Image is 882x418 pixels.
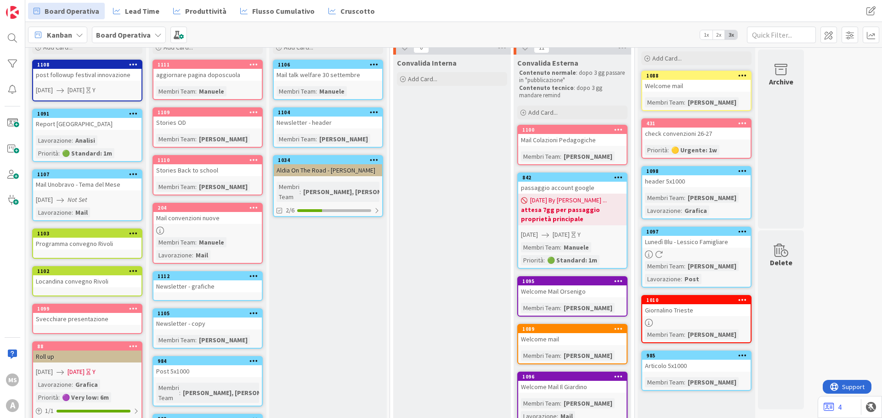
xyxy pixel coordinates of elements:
div: 1107 [37,171,141,178]
a: Cruscotto [323,3,380,19]
a: 1102Locandina convegno Rivoli [32,266,142,296]
input: Quick Filter... [747,27,816,43]
div: Welcome Mail Orsenigo [518,285,627,297]
div: 1034 [278,157,382,163]
span: [DATE] [36,85,53,95]
div: 431check convenzioni 26-27 [642,119,751,139]
div: Priorità [645,145,667,155]
div: 1095Welcome Mail Orsenigo [518,277,627,297]
div: Lavorazione [36,207,72,217]
div: Welcome Mail Il Giardino [518,381,627,393]
div: 1103Programma convegno Rivoli [33,229,141,250]
div: Newsletter - header [274,117,382,128]
div: 1097Lunedì Blu - Lessico Famigliare [642,228,751,248]
div: 1089Welcome mail [518,325,627,345]
div: 1104 [274,108,382,117]
div: 1111aggiornare pagina doposcuola [153,61,262,81]
div: Welcome mail [518,333,627,345]
div: Mail [193,250,210,260]
div: 985 [642,351,751,360]
div: 1105 [153,309,262,318]
div: 1109Stories OD [153,108,262,128]
div: Mail [73,207,90,217]
div: Manuele [561,242,591,252]
span: Lead Time [125,6,159,17]
a: 1108post followup festival innovazione[DATE][DATE]Y [32,60,142,101]
div: 1/1 [33,405,141,417]
div: [PERSON_NAME], [PERSON_NAME] [181,388,286,398]
a: 1097Lunedì Blu - Lessico FamigliareMembri Team:[PERSON_NAME]Lavorazione:Post [641,227,752,288]
span: 11 [534,42,549,53]
div: Mail Unobravo - Tema del Mese [33,178,141,190]
span: [DATE] [36,367,53,377]
div: 204 [153,204,262,212]
a: 1105Newsletter - copyMembri Team:[PERSON_NAME] [153,308,263,349]
div: 1108 [33,61,141,69]
div: 984 [153,357,262,365]
span: : [58,148,60,158]
div: 1109 [153,108,262,117]
a: 4 [824,401,842,412]
a: 1095Welcome Mail OrsenigoMembri Team:[PERSON_NAME] [517,276,628,317]
div: 984Post 5x1000 [153,357,262,377]
div: Programma convegno Rivoli [33,238,141,250]
div: 🟢 Standard: 1m [60,148,114,158]
div: Priorità [36,392,58,402]
div: Report [GEOGRAPHIC_DATA] [33,118,141,130]
div: 431 [646,120,751,127]
a: 1104Newsletter - headerMembri Team:[PERSON_NAME] [273,107,383,148]
div: check convenzioni 26-27 [642,128,751,139]
a: 1112Newsletter - grafiche [153,271,263,301]
a: Board Operativa [28,3,105,19]
span: 2/6 [286,206,294,215]
div: 1106 [278,61,382,68]
div: 1034 [274,156,382,164]
div: Membri Team [521,242,560,252]
div: passaggio account google [518,182,627,194]
div: 1106Mail talk welfare 30 settembre [274,61,382,81]
div: Mail convenzioni nuove [153,212,262,224]
div: 1110 [153,156,262,164]
div: Newsletter - copy [153,318,262,329]
a: 1103Programma convegno Rivoli [32,229,142,259]
a: 1110Stories Back to schoolMembri Team:[PERSON_NAME] [153,155,263,195]
div: Membri Team [521,398,560,408]
div: post followup festival innovazione [33,69,141,81]
span: : [684,377,685,387]
span: Convalida Esterna [517,58,578,67]
div: [PERSON_NAME] [685,261,739,271]
div: Stories OD [153,117,262,128]
div: 1107 [33,170,141,178]
span: 1x [700,30,712,39]
div: 1091 [33,110,141,118]
p: : dopo 3 gg passare in "pubblicazione" [519,69,626,84]
a: 1034Aldia On The Road - [PERSON_NAME]Membri Team:[PERSON_NAME], [PERSON_NAME]2/6 [273,155,383,217]
div: Y [92,85,96,95]
span: 3x [725,30,737,39]
div: [PERSON_NAME] [561,151,615,162]
div: Post [682,274,701,284]
a: 204Mail convenzioni nuoveMembri Team:ManueleLavorazione:Mail [153,203,263,264]
a: 984Post 5x1000Membri Team:[PERSON_NAME], [PERSON_NAME] [153,356,263,407]
img: Visit kanbanzone.com [6,6,19,19]
div: 1100 [518,126,627,134]
a: 1107Mail Unobravo - Tema del Mese[DATE]Not SetLavorazione:Mail [32,169,142,221]
span: : [316,86,317,96]
div: Membri Team [645,377,684,387]
span: [DATE] [553,230,570,240]
span: : [681,274,682,284]
a: 842passaggio account google[DATE] By [PERSON_NAME] ...attesa 7gg per passaggio proprietà principa... [517,173,628,269]
span: [DATE] [36,195,53,205]
i: Not Set [68,195,87,204]
div: aggiornare pagina doposcuola [153,69,262,81]
div: 842 [518,173,627,182]
div: Lavorazione [645,206,681,216]
div: [PERSON_NAME] [197,182,250,192]
div: [PERSON_NAME] [685,193,739,203]
div: 431 [642,119,751,128]
div: 1098 [642,167,751,175]
div: 1105 [158,310,262,317]
span: : [560,151,561,162]
div: 1109 [158,109,262,116]
div: 1110Stories Back to school [153,156,262,176]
